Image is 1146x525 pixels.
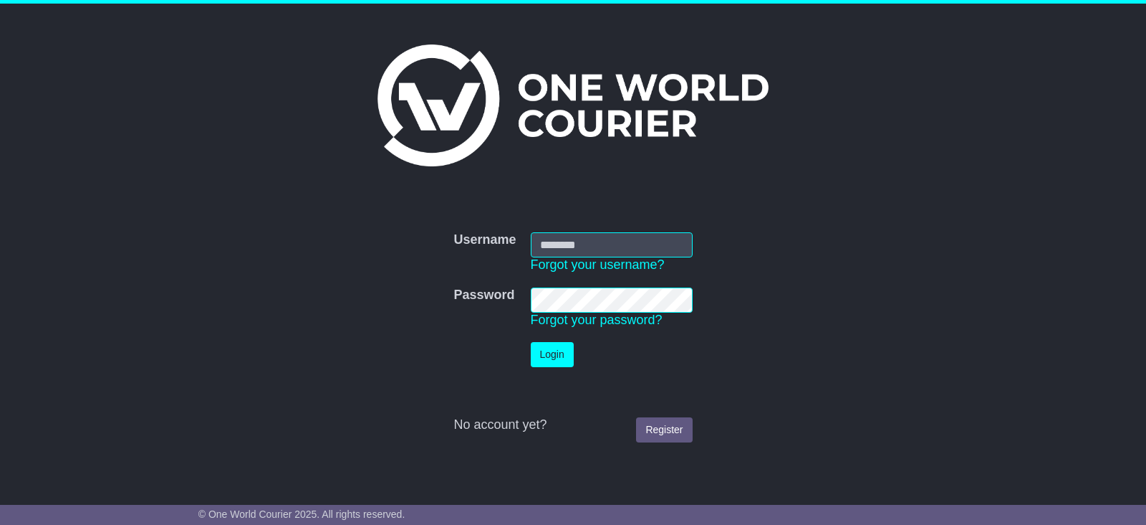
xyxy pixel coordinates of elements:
[377,44,769,166] img: One World
[531,342,574,367] button: Login
[531,257,665,272] a: Forgot your username?
[636,417,692,443] a: Register
[453,232,516,248] label: Username
[453,417,692,433] div: No account yet?
[198,509,405,520] span: © One World Courier 2025. All rights reserved.
[453,288,514,303] label: Password
[531,313,663,327] a: Forgot your password?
